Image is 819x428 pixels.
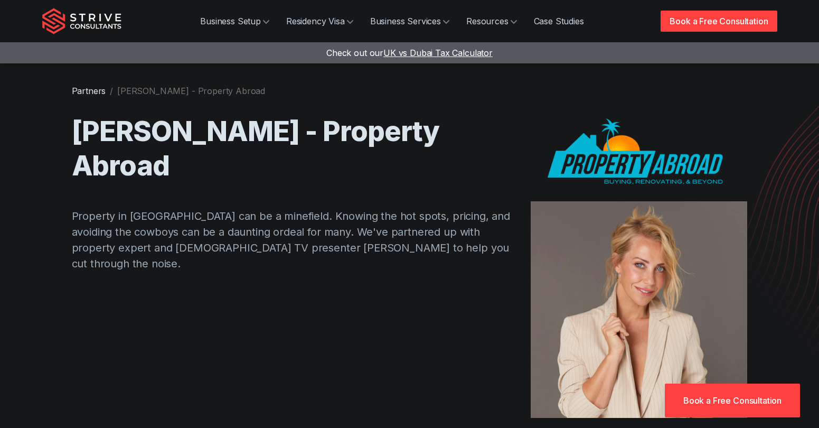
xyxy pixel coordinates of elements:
li: [PERSON_NAME] - Property Abroad [117,85,265,97]
a: Book a Free Consultation [665,384,800,417]
a: Case Studies [525,11,592,32]
a: Residency Visa [278,11,362,32]
img: Strive Consultants [42,8,121,34]
span: UK vs Dubai Tax Calculator [383,48,493,58]
img: Property Abroad [531,114,748,195]
a: Resources [458,11,525,32]
p: Property in [GEOGRAPHIC_DATA] can be a minefield. Knowing the hot spots, pricing, and avoiding th... [72,208,518,272]
a: Book a Free Consultation [661,11,777,32]
h1: [PERSON_NAME] - Property Abroad [72,114,518,183]
a: Business Services [362,11,458,32]
a: Business Setup [192,11,278,32]
a: Partners [72,86,106,96]
a: Check out ourUK vs Dubai Tax Calculator [326,48,493,58]
span: / [110,86,113,96]
img: Laura Hamilton [531,201,748,418]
